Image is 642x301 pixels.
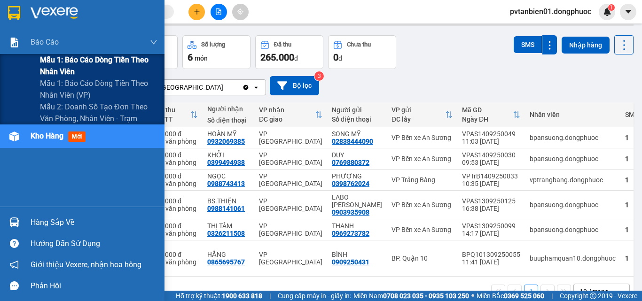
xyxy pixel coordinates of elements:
[156,205,198,212] div: Tại văn phòng
[530,155,616,162] div: bpansuong.dongphuoc
[462,130,520,138] div: VPAS1409250049
[332,230,369,237] div: 0969273782
[332,172,382,180] div: PHƯỢNG
[207,159,245,166] div: 0399494938
[462,172,520,180] div: VPTrB1409250033
[207,222,250,230] div: THỊ TÂM
[156,130,198,138] div: 25.000 đ
[207,151,250,159] div: KHỞI
[9,131,19,141] img: warehouse-icon
[391,226,453,233] div: VP Bến xe An Sương
[259,130,322,145] div: VP [GEOGRAPHIC_DATA]
[391,255,453,262] div: BP. Quận 10
[391,134,453,141] div: VP Bến xe An Sương
[259,197,322,212] div: VP [GEOGRAPHIC_DATA]
[3,6,45,47] img: logo
[40,54,157,77] span: Mẫu 1: Báo cáo dòng tiền theo nhân viên
[294,54,298,62] span: đ
[471,294,474,298] span: ⚪️
[40,101,157,124] span: Mẫu 2: Doanh số tạo đơn theo Văn phòng, nhân viên - Trạm
[278,291,351,301] span: Cung cấp máy in - giấy in:
[610,4,613,11] span: 1
[156,138,198,145] div: Tại văn phòng
[156,197,198,205] div: 25.000 đ
[201,41,225,48] div: Số lượng
[10,281,19,290] span: message
[530,226,616,233] div: bpansuong.dongphuoc
[31,237,157,251] div: Hướng dẫn sử dụng
[270,76,319,95] button: Bộ lọc
[590,293,596,299] span: copyright
[74,42,115,47] span: Hotline: 19001152
[332,106,382,114] div: Người gửi
[156,180,198,187] div: Tại văn phòng
[259,106,315,114] div: VP nhận
[462,205,520,212] div: 16:38 [DATE]
[514,36,542,53] button: SMS
[332,151,382,159] div: DUY
[207,230,245,237] div: 0326211508
[224,83,225,92] input: Selected VP Tân Biên.
[10,260,19,269] span: notification
[156,172,198,180] div: 95.000 đ
[222,292,262,300] strong: 1900 633 818
[156,222,198,230] div: 25.000 đ
[232,4,249,20] button: aim
[156,116,190,123] div: HTTT
[260,52,294,63] span: 265.000
[328,35,396,69] button: Chưa thu0đ
[353,291,469,301] span: Miền Nam
[332,138,373,145] div: 02838444090
[195,54,208,62] span: món
[530,255,616,262] div: buuphamquan10.dongphuoc
[188,52,193,63] span: 6
[387,102,457,127] th: Toggle SortBy
[74,5,129,13] strong: ĐỒNG PHƯỚC
[530,134,616,141] div: bpansuong.dongphuoc
[462,197,520,205] div: VPAS1309250125
[176,291,262,301] span: Hỗ trợ kỹ thuật:
[47,60,99,67] span: VPTB1409250007
[524,285,538,299] button: 1
[150,39,157,46] span: down
[25,51,115,58] span: -----------------------------------------
[332,130,382,138] div: SONG MỸ
[156,106,190,114] div: Đã thu
[31,131,63,140] span: Kho hàng
[462,230,520,237] div: 14:17 [DATE]
[40,77,157,101] span: Mẫu 1: Báo cáo dòng tiền theo nhân viên (VP)
[338,54,342,62] span: đ
[151,102,203,127] th: Toggle SortBy
[31,216,157,230] div: Hàng sắp về
[624,8,633,16] span: caret-down
[391,176,453,184] div: VP Trảng Bàng
[242,84,250,91] svg: Clear value
[156,151,198,159] div: 45.000 đ
[457,102,525,127] th: Toggle SortBy
[620,4,636,20] button: caret-down
[333,52,338,63] span: 0
[462,106,513,114] div: Mã GD
[332,222,382,230] div: THANH
[332,258,369,266] div: 0909250431
[269,291,271,301] span: |
[504,292,544,300] strong: 0369 525 060
[31,279,157,293] div: Phản hồi
[383,292,469,300] strong: 0708 023 035 - 0935 103 250
[156,258,198,266] div: Tại văn phòng
[530,111,616,118] div: Nhân viên
[74,15,126,27] span: Bến xe [GEOGRAPHIC_DATA]
[3,68,57,74] span: In ngày:
[391,106,445,114] div: VP gửi
[530,201,616,208] div: bpansuong.dongphuoc
[207,180,245,187] div: 0988743413
[254,102,327,127] th: Toggle SortBy
[625,111,638,118] div: SMS
[391,155,453,162] div: VP Bến xe An Sương
[274,41,291,48] div: Đã thu
[462,159,520,166] div: 09:53 [DATE]
[562,37,610,54] button: Nhập hàng
[8,6,20,20] img: logo-vxr
[259,251,322,266] div: VP [GEOGRAPHIC_DATA]
[194,8,200,15] span: plus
